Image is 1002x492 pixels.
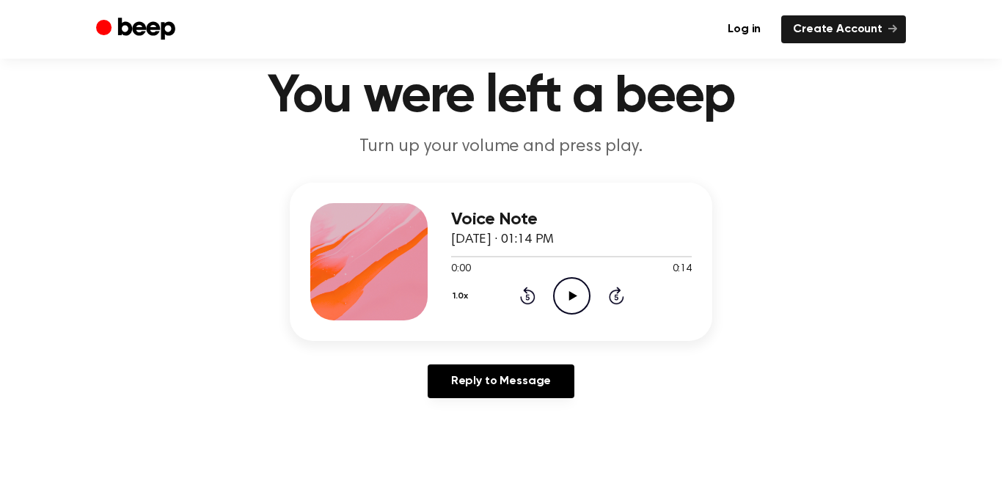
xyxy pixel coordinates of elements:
[673,262,692,277] span: 0:14
[428,364,574,398] a: Reply to Message
[451,233,554,246] span: [DATE] · 01:14 PM
[96,15,179,44] a: Beep
[451,284,474,309] button: 1.0x
[125,70,877,123] h1: You were left a beep
[219,135,783,159] p: Turn up your volume and press play.
[451,262,470,277] span: 0:00
[781,15,906,43] a: Create Account
[716,15,772,43] a: Log in
[451,210,692,230] h3: Voice Note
